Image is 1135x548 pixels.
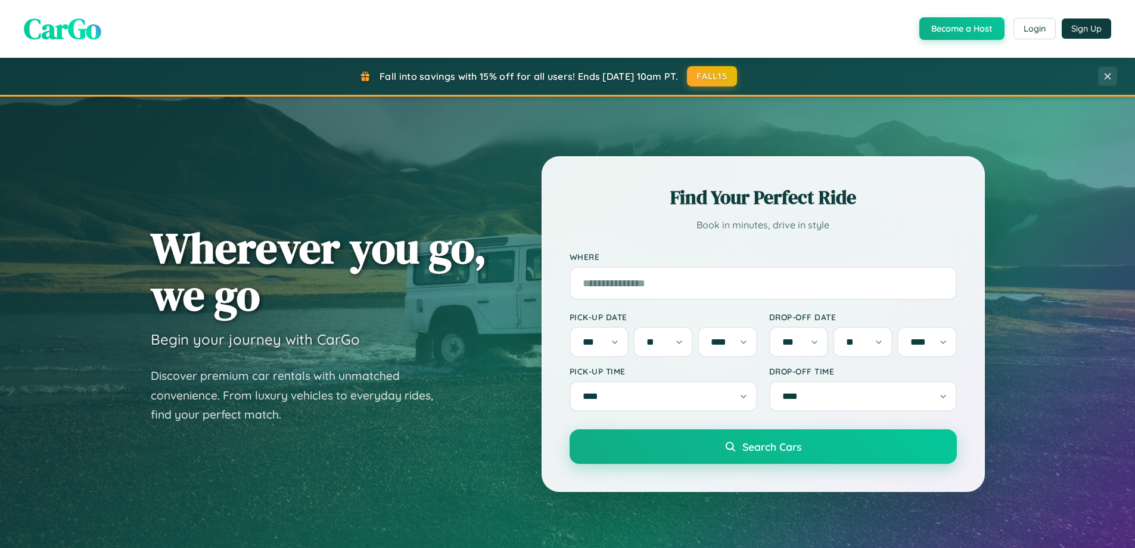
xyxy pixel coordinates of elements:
button: Sign Up [1062,18,1111,39]
label: Drop-off Date [769,312,957,322]
p: Book in minutes, drive in style [570,216,957,234]
h2: Find Your Perfect Ride [570,184,957,210]
span: Search Cars [742,440,801,453]
p: Discover premium car rentals with unmatched convenience. From luxury vehicles to everyday rides, ... [151,366,449,425]
span: Fall into savings with 15% off for all users! Ends [DATE] 10am PT. [380,70,678,82]
span: CarGo [24,9,101,48]
button: Search Cars [570,429,957,464]
label: Pick-up Time [570,366,757,376]
h1: Wherever you go, we go [151,224,487,318]
h3: Begin your journey with CarGo [151,330,360,348]
button: Become a Host [919,17,1005,40]
label: Drop-off Time [769,366,957,376]
label: Where [570,252,957,262]
button: Login [1013,18,1056,39]
button: FALL15 [687,66,737,86]
label: Pick-up Date [570,312,757,322]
